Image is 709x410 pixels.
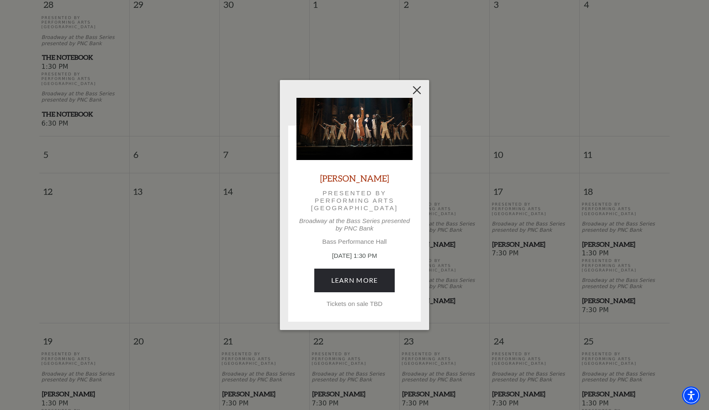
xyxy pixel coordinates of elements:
p: Tickets on sale TBD [296,300,413,308]
img: Hamilton [296,98,413,160]
p: [DATE] 1:30 PM [296,251,413,261]
div: Accessibility Menu [682,386,700,405]
p: Presented by Performing Arts [GEOGRAPHIC_DATA] [308,189,401,212]
a: [PERSON_NAME] [320,172,389,184]
button: Close [409,82,425,98]
p: Broadway at the Bass Series presented by PNC Bank [296,217,413,232]
a: July 18, 1:30 PM Learn More Tickets on sale TBD [314,269,395,292]
p: Bass Performance Hall [296,238,413,245]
